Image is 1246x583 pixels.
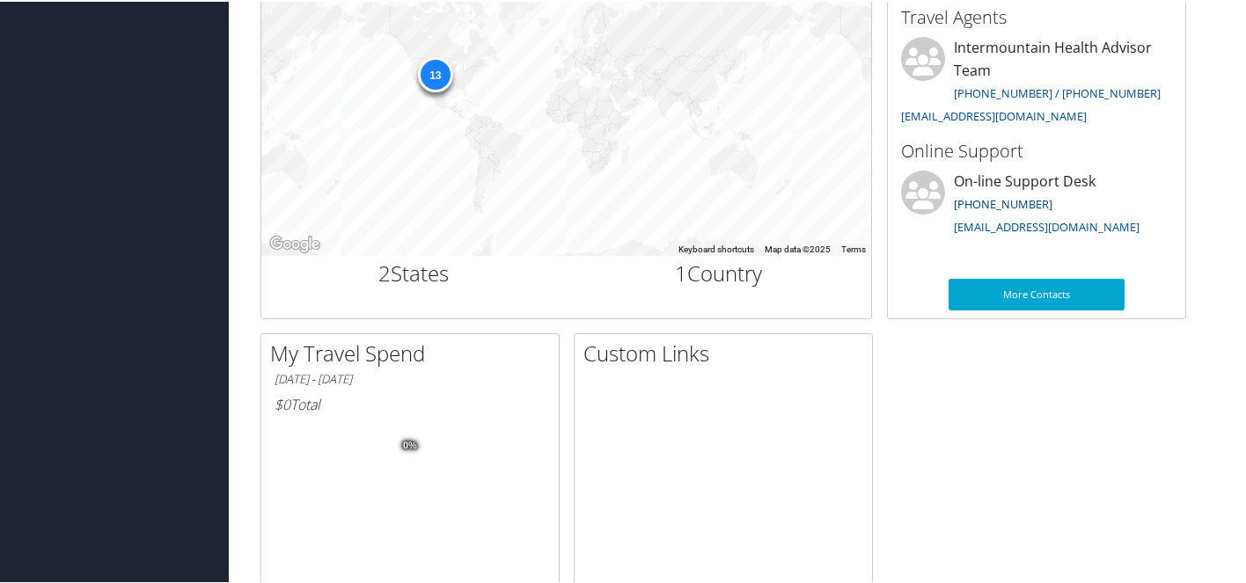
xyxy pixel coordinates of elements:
[841,243,866,252] a: Terms (opens in new tab)
[266,231,324,254] a: Open this area in Google Maps (opens a new window)
[901,4,1172,28] h3: Travel Agents
[954,217,1140,233] a: [EMAIL_ADDRESS][DOMAIN_NAME]
[901,137,1172,162] h3: Online Support
[954,194,1052,210] a: [PHONE_NUMBER]
[765,243,831,252] span: Map data ©2025
[892,35,1181,129] li: Intermountain Health Advisor Team
[954,84,1161,99] a: [PHONE_NUMBER] / [PHONE_NUMBER]
[580,257,859,287] h2: Country
[892,169,1181,241] li: On-line Support Desk
[275,393,546,412] h6: Total
[949,277,1125,309] a: More Contacts
[378,257,391,286] span: 2
[417,55,452,91] div: 13
[275,393,290,412] span: $0
[901,106,1087,122] a: [EMAIL_ADDRESS][DOMAIN_NAME]
[275,369,546,386] h6: [DATE] - [DATE]
[275,257,553,287] h2: States
[403,439,417,449] tspan: 0%
[678,242,754,254] button: Keyboard shortcuts
[583,337,872,367] h2: Custom Links
[266,231,324,254] img: Google
[270,337,559,367] h2: My Travel Spend
[675,257,687,286] span: 1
